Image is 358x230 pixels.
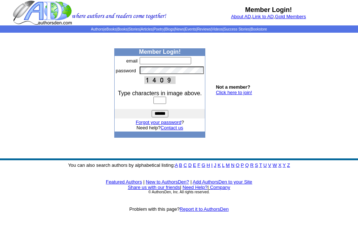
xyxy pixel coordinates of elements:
[197,27,211,31] a: Reviews
[106,179,142,185] a: Featured Authors
[211,162,213,168] a: I
[146,179,189,185] a: New to AuthorsDen?
[268,162,271,168] a: V
[231,162,234,168] a: N
[180,206,229,212] a: Report it to AuthorsDen
[218,162,221,168] a: K
[188,162,192,168] a: D
[68,162,290,168] font: You can also search authors by alphabetical listing:
[252,14,273,19] a: Link to AD
[126,58,137,64] font: email
[231,14,251,19] a: About AD
[175,162,178,168] a: A
[283,162,285,168] a: Y
[231,14,306,19] font: , ,
[263,162,267,168] a: U
[136,120,181,125] a: Forgot your password
[259,162,262,168] a: T
[136,125,183,130] font: Need help?
[153,27,164,31] a: Poetry
[175,27,184,31] a: News
[128,185,180,190] a: Share us with our friends
[245,162,249,168] a: Q
[278,162,281,168] a: X
[143,179,144,185] font: |
[139,49,181,55] b: Member Login!
[91,27,103,31] a: Authors
[161,125,183,130] a: Contact us
[182,185,207,190] a: Need Help?
[236,162,239,168] a: O
[118,90,202,96] font: Type characters in image above.
[207,162,210,168] a: H
[212,27,223,31] a: Videos
[275,14,306,19] a: Gold Members
[128,27,140,31] a: Stories
[104,27,116,31] a: eBooks
[207,185,230,190] font: |
[91,27,267,31] span: | | | | | | | | | | | |
[214,162,217,168] a: J
[116,68,136,73] font: password
[241,162,244,168] a: P
[250,162,254,168] a: R
[190,179,192,185] font: |
[179,162,182,168] a: B
[222,162,225,168] a: L
[224,27,250,31] a: Success Stories
[202,162,205,168] a: G
[210,185,230,190] a: Company
[216,90,252,95] a: Click here to join!
[216,84,250,90] b: Not a member?
[148,190,210,194] font: © AuthorsDen, Inc. All rights reserved.
[184,162,187,168] a: C
[255,162,258,168] a: S
[165,27,174,31] a: Blogs
[272,162,277,168] a: W
[197,162,200,168] a: F
[118,27,128,31] a: Books
[185,27,196,31] a: Events
[141,27,153,31] a: Articles
[193,162,196,168] a: E
[251,27,267,31] a: Bookstore
[193,179,252,185] a: Add AuthorsDen to your Site
[180,185,181,190] font: |
[136,120,184,125] font: ?
[144,76,176,84] img: This Is CAPTCHA Image
[287,162,290,168] a: Z
[245,6,292,13] b: Member Login!
[226,162,230,168] a: M
[129,206,229,212] font: Problem with this page?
